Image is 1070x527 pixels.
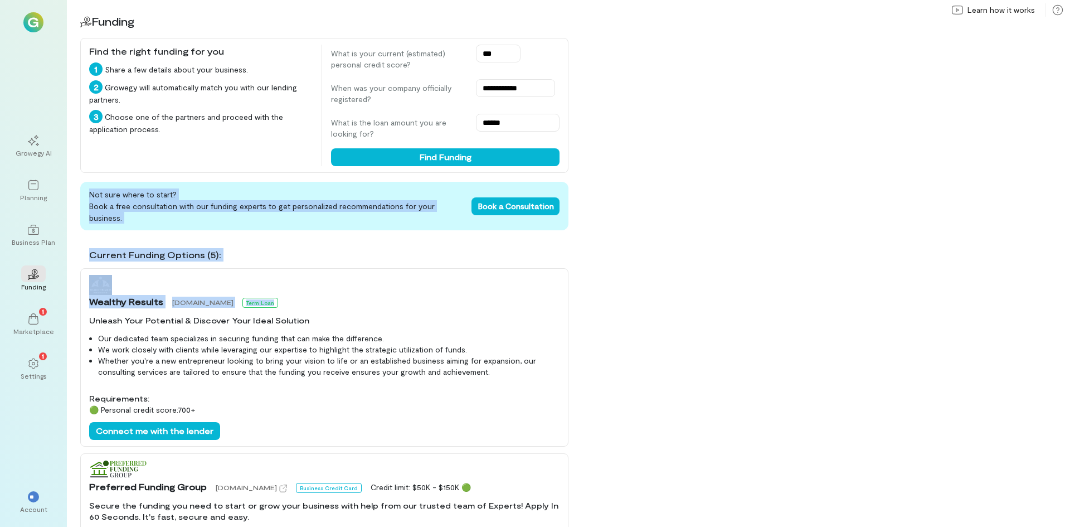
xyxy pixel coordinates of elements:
[89,110,313,135] div: Choose one of the partners and proceed with the application process.
[16,148,52,157] div: Growegy AI
[89,460,147,480] img: Preferred Funding Group
[331,48,465,70] label: What is your current (estimated) personal credit score?
[461,482,471,492] span: 🟢
[80,182,568,230] div: Not sure where to start? Book a free consultation with our funding experts to get personalized re...
[89,405,99,414] span: 🟢
[216,482,287,493] a: [DOMAIN_NAME]
[89,404,560,415] div: Personal credit score: 700 +
[13,304,53,345] a: Marketplace
[371,482,471,493] div: Credit limit: $50K - $150K
[98,344,560,355] li: We work closely with clients while leveraging our expertise to highlight the strategic utilizatio...
[89,62,103,76] div: 1
[242,298,278,308] div: Term Loan
[216,484,277,491] span: [DOMAIN_NAME]
[89,45,313,58] div: Find the right funding for you
[13,171,53,211] a: Planning
[967,4,1035,16] span: Learn how it works
[89,295,163,308] span: Wealthy Results
[89,110,103,123] div: 3
[89,500,560,523] div: Secure the funding you need to start or grow your business with help from our trusted team of Exp...
[89,275,112,295] img: Wealthy Results
[331,148,560,166] button: Find Funding
[172,298,234,306] span: [DOMAIN_NAME]
[21,371,47,380] div: Settings
[296,483,362,493] div: Business Credit Card
[91,14,134,28] span: Funding
[13,327,54,336] div: Marketplace
[42,351,44,361] span: 1
[471,197,560,215] button: Book a Consultation
[12,238,55,246] div: Business Plan
[89,80,313,105] div: Growegy will automatically match you with our lending partners.
[98,355,560,378] li: Whether you're a new entrepreneur looking to bring your vision to life or an established business...
[89,62,313,76] div: Share a few details about your business.
[89,480,207,494] span: Preferred Funding Group
[98,333,560,344] li: Our dedicated team specializes in securing funding that can make the difference.
[13,215,53,255] a: Business Plan
[331,83,465,105] label: When was your company officially registered?
[89,248,568,262] div: Current Funding Options (5):
[20,505,47,514] div: Account
[89,315,560,326] div: Unleash Your Potential & Discover Your Ideal Solution
[478,201,554,211] span: Book a Consultation
[42,306,44,316] span: 1
[13,126,53,166] a: Growegy AI
[20,193,47,202] div: Planning
[21,282,46,291] div: Funding
[89,422,220,440] button: Connect me with the lender
[89,393,560,404] div: Requirements:
[331,117,465,139] label: What is the loan amount you are looking for?
[13,260,53,300] a: Funding
[89,80,103,94] div: 2
[13,349,53,389] a: Settings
